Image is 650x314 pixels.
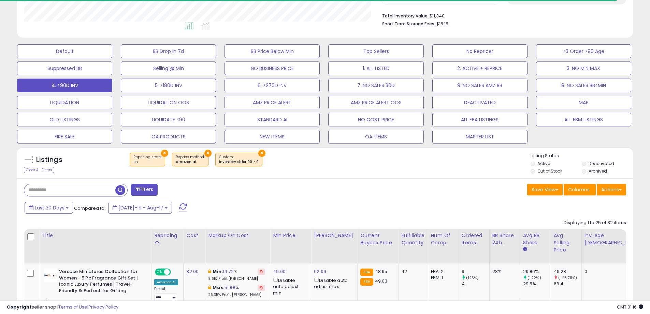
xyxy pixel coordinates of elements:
[24,167,54,173] div: Clear All Filters
[258,150,265,157] button: ×
[156,269,164,275] span: ON
[432,62,528,75] button: 2. ACTIVE + REPRICE
[492,232,517,246] div: BB Share 24h.
[558,275,577,281] small: (-25.78%)
[523,246,527,252] small: Avg BB Share.
[176,160,205,164] div: amazon ai
[121,130,216,144] button: OA PRODUCTS
[17,130,112,144] button: FIRE SALE
[225,130,320,144] button: NEW ITEMS
[223,268,234,275] a: 14.72
[436,21,448,27] span: $15.15
[170,269,181,275] span: OFF
[154,287,178,302] div: Preset:
[360,232,395,246] div: Current Buybox Price
[432,113,528,126] button: ALL FBA LISTINGS
[314,268,326,275] a: 62.99
[597,184,626,195] button: Actions
[401,232,425,246] div: Fulfillable Quantity
[527,184,563,195] button: Save View
[121,96,216,109] button: LIQUIDATION OOS
[17,44,112,58] button: Default
[462,281,489,287] div: 4
[208,232,267,239] div: Markup on Cost
[213,268,223,275] b: Min:
[58,304,87,310] a: Terms of Use
[36,155,62,165] h5: Listings
[492,269,515,275] div: 28%
[208,276,265,281] p: 9.61% Profit [PERSON_NAME]
[401,269,422,275] div: 42
[462,232,487,246] div: Ordered Items
[219,160,259,164] div: inventory older 90 > 0
[213,284,225,291] b: Max:
[431,275,453,281] div: FBM: 1
[17,96,112,109] button: LIQUIDATION
[74,205,105,211] span: Compared to:
[186,232,202,239] div: Cost
[133,154,161,165] span: Repricing state :
[536,79,631,92] button: 8. NO SALES BB<MIN
[432,130,528,144] button: MASTER LIST
[314,276,352,290] div: Disable auto adjust max
[537,168,562,174] label: Out of Stock
[225,79,320,92] button: 6. >270D INV
[219,154,259,165] span: Custom:
[328,79,423,92] button: 7. NO SALES 30D
[375,278,388,284] span: 49.03
[161,150,168,157] button: ×
[536,113,631,126] button: ALL FBM LISTINGS
[554,281,581,287] div: 66.4
[273,232,308,239] div: Min Price
[431,269,453,275] div: FBA: 2
[554,269,581,275] div: 49.28
[466,275,479,281] small: (125%)
[328,62,423,75] button: 1. ALL LISTED
[536,96,631,109] button: MAP
[273,268,286,275] a: 49.00
[314,232,355,239] div: [PERSON_NAME]
[7,304,32,310] strong: Copyright
[131,184,158,196] button: Filters
[589,168,607,174] label: Archived
[382,21,435,27] b: Short Term Storage Fees:
[568,186,590,193] span: Columns
[617,304,643,310] span: 2025-09-17 01:16 GMT
[59,269,142,296] b: Versace Miniatures Collection for Women - 5 Pc Fragrance Gift Set | Iconic Luxury Perfumes | Trav...
[564,184,596,195] button: Columns
[7,304,118,311] div: seller snap | |
[536,44,631,58] button: <3 Order >90 Age
[328,44,423,58] button: Top Sellers
[523,281,551,287] div: 29.5%
[121,44,216,58] button: BB Drop in 7d
[225,284,235,291] a: 51.88
[360,269,373,276] small: FBA
[431,232,456,246] div: Num of Comp.
[225,96,320,109] button: AMZ PRICE ALERT
[35,204,64,211] span: Last 30 Days
[133,160,161,164] div: on
[121,79,216,92] button: 5. >180D INV
[584,232,642,246] div: Inv. Age [DEMOGRAPHIC_DATA]
[208,292,265,297] p: 26.35% Profit [PERSON_NAME]
[208,269,265,281] div: %
[205,229,270,263] th: The percentage added to the cost of goods (COGS) that forms the calculator for Min & Max prices.
[382,13,429,19] b: Total Inventory Value:
[17,79,112,92] button: 4. >90D INV
[523,269,551,275] div: 29.86%
[536,62,631,75] button: 3. NO MIN MAX
[208,285,265,297] div: %
[88,304,118,310] a: Privacy Policy
[375,268,388,275] span: 48.95
[584,269,640,275] div: 0
[17,62,112,75] button: Suppressed BB
[186,268,199,275] a: 32.00
[17,113,112,126] button: OLD LISTINGS
[204,150,212,157] button: ×
[176,154,205,165] span: Reprice method :
[360,278,373,286] small: FBA
[121,62,216,75] button: Selling @ Min
[154,279,178,285] div: Amazon AI
[44,269,57,282] img: 31lxc7wkcKL._SL40_.jpg
[382,11,621,19] li: $11,340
